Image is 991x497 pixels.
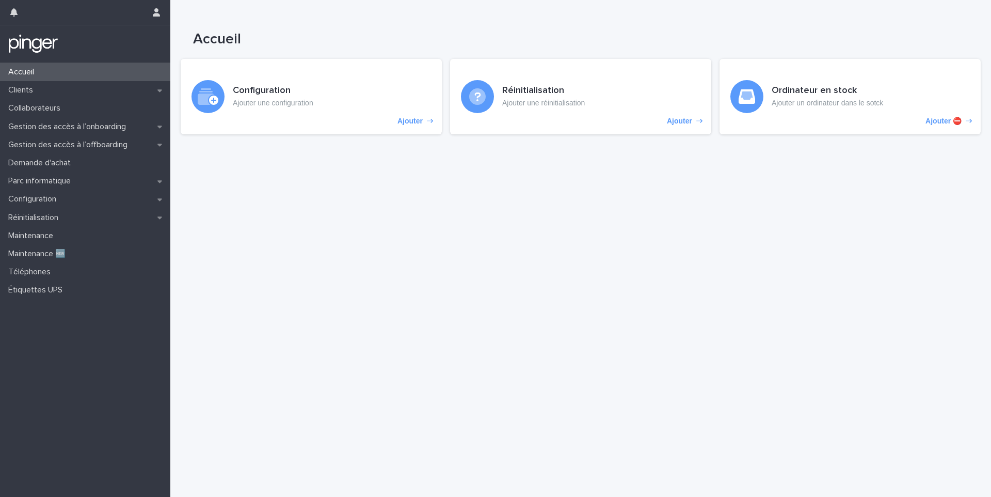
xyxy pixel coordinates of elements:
[8,34,58,54] img: mTgBEunGTSyRkCgitkcU
[4,158,79,168] p: Demande d'achat
[4,231,61,241] p: Maintenance
[450,59,711,134] a: Ajouter
[667,117,692,126] p: Ajouter
[4,85,41,95] p: Clients
[772,85,883,97] h3: Ordinateur en stock
[4,103,69,113] p: Collaborateurs
[193,31,696,49] h1: Accueil
[4,213,67,223] p: Réinitialisation
[4,285,71,295] p: Étiquettes UPS
[4,176,79,186] p: Parc informatique
[233,85,313,97] h3: Configuration
[4,140,136,150] p: Gestion des accès à l’offboarding
[502,99,585,107] p: Ajouter une réinitialisation
[4,194,65,204] p: Configuration
[502,85,585,97] h3: Réinitialisation
[4,267,59,277] p: Téléphones
[233,99,313,107] p: Ajouter une configuration
[4,249,74,259] p: Maintenance 🆕
[772,99,883,107] p: Ajouter un ordinateur dans le sotck
[181,59,442,134] a: Ajouter
[4,67,42,77] p: Accueil
[925,117,962,126] p: Ajouter ⛔️
[720,59,981,134] a: Ajouter ⛔️
[397,117,423,126] p: Ajouter
[4,122,134,132] p: Gestion des accès à l’onboarding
